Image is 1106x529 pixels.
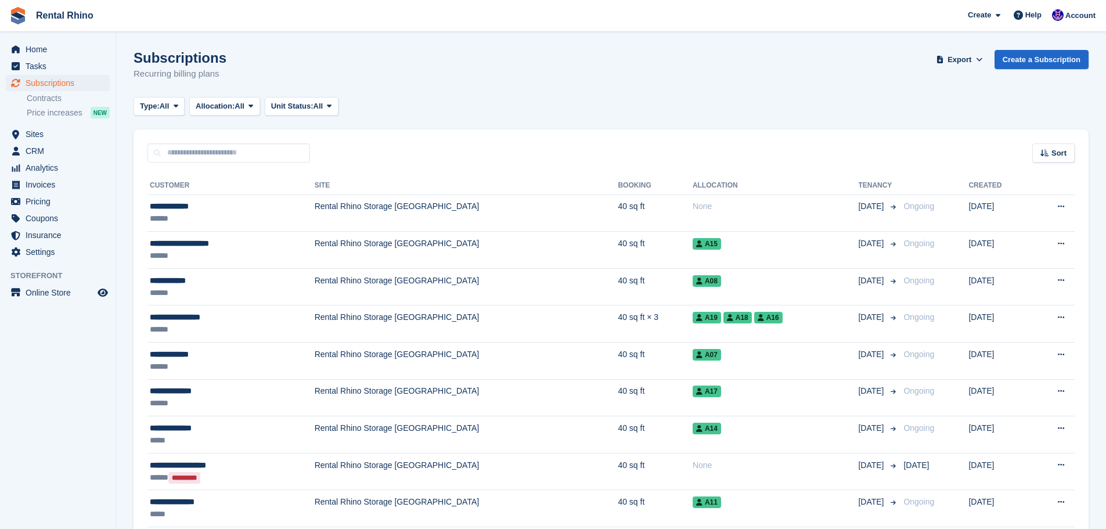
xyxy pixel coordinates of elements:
a: menu [6,285,110,301]
a: menu [6,244,110,260]
span: CRM [26,143,95,159]
a: Contracts [27,93,110,104]
td: 40 sq ft [618,268,692,305]
div: None [693,459,859,472]
span: Home [26,41,95,57]
td: [DATE] [968,453,1029,490]
span: [DATE] [858,348,886,361]
span: A18 [723,312,752,323]
td: [DATE] [968,416,1029,454]
span: [DATE] [903,460,929,470]
span: A16 [754,312,783,323]
td: [DATE] [968,490,1029,527]
th: Booking [618,177,692,195]
span: A08 [693,275,721,287]
span: Account [1065,10,1096,21]
span: Insurance [26,227,95,243]
span: Help [1025,9,1042,21]
a: menu [6,143,110,159]
span: Ongoing [903,423,934,433]
span: [DATE] [858,385,886,397]
span: All [314,100,323,112]
span: Online Store [26,285,95,301]
td: Rental Rhino Storage [GEOGRAPHIC_DATA] [315,195,618,232]
span: Ongoing [903,386,934,395]
span: Sites [26,126,95,142]
a: Preview store [96,286,110,300]
span: Invoices [26,177,95,193]
td: 40 sq ft [618,490,692,527]
td: [DATE] [968,195,1029,232]
h1: Subscriptions [134,50,226,66]
span: Subscriptions [26,75,95,91]
td: Rental Rhino Storage [GEOGRAPHIC_DATA] [315,268,618,305]
span: A07 [693,349,721,361]
td: Rental Rhino Storage [GEOGRAPHIC_DATA] [315,305,618,343]
span: Allocation: [196,100,235,112]
span: [DATE] [858,311,886,323]
a: menu [6,193,110,210]
th: Site [315,177,618,195]
span: Ongoing [903,239,934,248]
a: menu [6,126,110,142]
div: NEW [91,107,110,118]
a: menu [6,210,110,226]
th: Tenancy [858,177,899,195]
td: 40 sq ft × 3 [618,305,692,343]
td: [DATE] [968,305,1029,343]
span: [DATE] [858,237,886,250]
td: Rental Rhino Storage [GEOGRAPHIC_DATA] [315,490,618,527]
span: [DATE] [858,422,886,434]
span: A11 [693,496,721,508]
td: 40 sq ft [618,343,692,380]
span: Export [948,54,971,66]
span: Price increases [27,107,82,118]
span: Ongoing [903,201,934,211]
button: Unit Status: All [265,97,338,116]
td: [DATE] [968,232,1029,269]
span: A15 [693,238,721,250]
span: Ongoing [903,312,934,322]
a: menu [6,41,110,57]
td: 40 sq ft [618,379,692,416]
a: Price increases NEW [27,106,110,119]
img: stora-icon-8386f47178a22dfd0bd8f6a31ec36ba5ce8667c1dd55bd0f319d3a0aa187defe.svg [9,7,27,24]
button: Export [934,50,985,69]
span: A14 [693,423,721,434]
td: Rental Rhino Storage [GEOGRAPHIC_DATA] [315,343,618,380]
span: Unit Status: [271,100,314,112]
a: menu [6,160,110,176]
td: [DATE] [968,379,1029,416]
a: Create a Subscription [995,50,1089,69]
span: Pricing [26,193,95,210]
th: Created [968,177,1029,195]
span: [DATE] [858,459,886,472]
a: menu [6,227,110,243]
span: All [235,100,244,112]
td: Rental Rhino Storage [GEOGRAPHIC_DATA] [315,416,618,454]
span: A19 [693,312,721,323]
a: Rental Rhino [31,6,98,25]
span: Type: [140,100,160,112]
td: Rental Rhino Storage [GEOGRAPHIC_DATA] [315,379,618,416]
a: menu [6,75,110,91]
td: 40 sq ft [618,232,692,269]
td: 40 sq ft [618,453,692,490]
span: Analytics [26,160,95,176]
span: Tasks [26,58,95,74]
td: 40 sq ft [618,195,692,232]
span: Ongoing [903,350,934,359]
a: menu [6,58,110,74]
button: Allocation: All [189,97,260,116]
td: [DATE] [968,268,1029,305]
td: Rental Rhino Storage [GEOGRAPHIC_DATA] [315,232,618,269]
span: [DATE] [858,200,886,213]
span: [DATE] [858,275,886,287]
span: All [160,100,170,112]
button: Type: All [134,97,185,116]
span: Storefront [10,270,116,282]
a: menu [6,177,110,193]
th: Customer [147,177,315,195]
th: Allocation [693,177,859,195]
td: [DATE] [968,343,1029,380]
